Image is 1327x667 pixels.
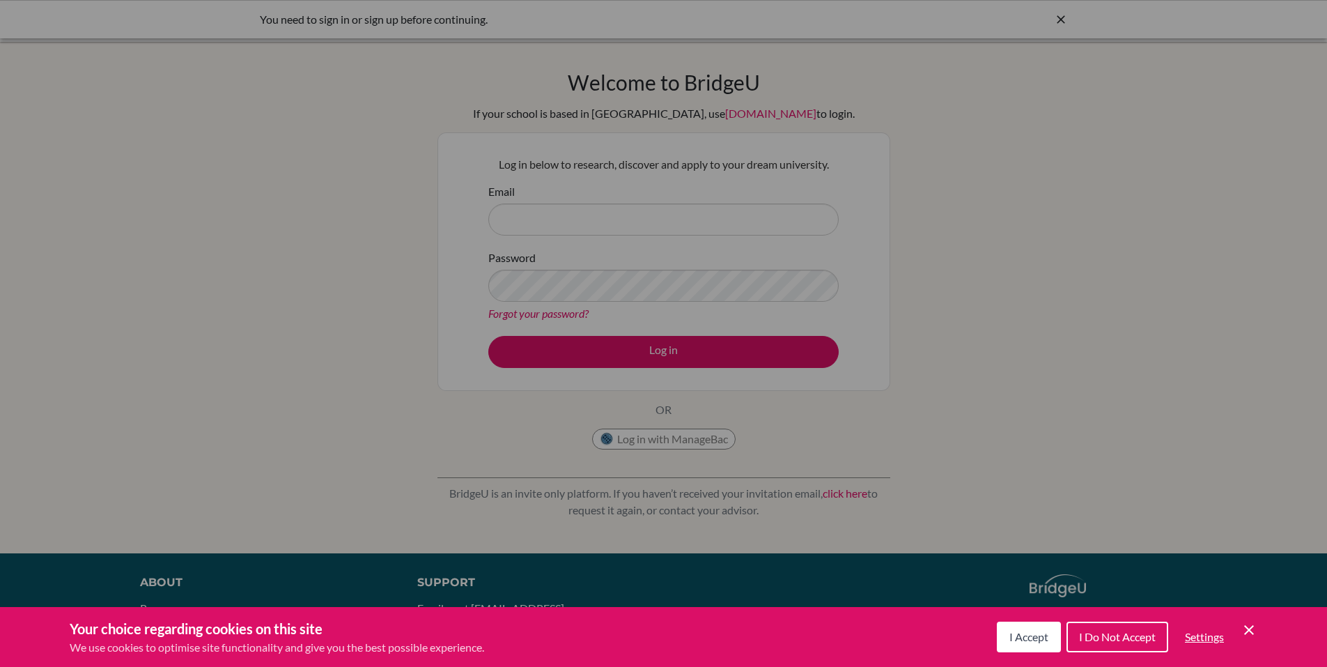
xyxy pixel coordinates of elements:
span: Settings [1185,630,1224,643]
span: I Do Not Accept [1079,630,1156,643]
h3: Your choice regarding cookies on this site [70,618,484,639]
span: I Accept [1009,630,1048,643]
p: We use cookies to optimise site functionality and give you the best possible experience. [70,639,484,656]
button: I Do Not Accept [1066,622,1168,652]
button: Settings [1174,623,1235,651]
button: Save and close [1241,622,1257,638]
button: I Accept [997,622,1061,652]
